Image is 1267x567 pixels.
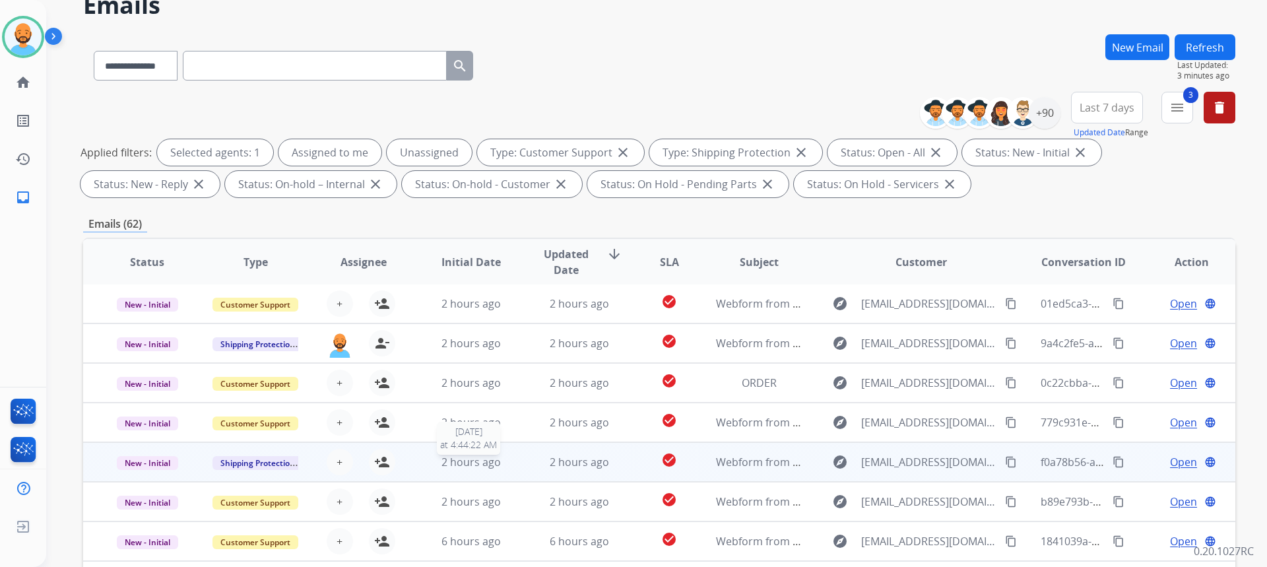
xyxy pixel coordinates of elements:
[716,534,1015,549] span: Webform from [EMAIL_ADDRESS][DOMAIN_NAME] on [DATE]
[337,375,342,391] span: +
[212,337,303,351] span: Shipping Protection
[1177,60,1235,71] span: Last Updated:
[1072,145,1088,160] mat-icon: close
[337,533,342,549] span: +
[716,455,1015,469] span: Webform from [EMAIL_ADDRESS][DOMAIN_NAME] on [DATE]
[895,254,947,270] span: Customer
[1005,456,1017,468] mat-icon: content_copy
[327,488,353,515] button: +
[1113,535,1124,547] mat-icon: content_copy
[832,494,848,510] mat-icon: explore
[550,455,609,469] span: 2 hours ago
[15,189,31,205] mat-icon: inbox
[15,151,31,167] mat-icon: history
[327,409,353,436] button: +
[387,139,472,166] div: Unassigned
[1005,535,1017,547] mat-icon: content_copy
[441,494,501,509] span: 2 hours ago
[740,254,779,270] span: Subject
[117,456,178,470] span: New - Initial
[402,171,582,197] div: Status: On-hold - Customer
[1170,533,1197,549] span: Open
[15,113,31,129] mat-icon: list_alt
[130,254,164,270] span: Status
[1029,97,1060,129] div: +90
[1204,337,1216,349] mat-icon: language
[81,145,152,160] p: Applied filters:
[716,296,1015,311] span: Webform from [EMAIL_ADDRESS][DOMAIN_NAME] on [DATE]
[117,377,178,391] span: New - Initial
[1041,296,1234,311] span: 01ed5ca3-d35f-42a7-ae4f-6558f170f16a
[649,139,822,166] div: Type: Shipping Protection
[244,254,268,270] span: Type
[441,415,501,430] span: 2 hours ago
[157,139,273,166] div: Selected agents: 1
[1041,376,1231,390] span: 0c22cbba-ff70-44c9-8c9a-19bcfe8bfccc
[1113,496,1124,508] mat-icon: content_copy
[477,139,644,166] div: Type: Customer Support
[553,176,569,192] mat-icon: close
[661,413,677,428] mat-icon: check_circle
[550,296,609,311] span: 2 hours ago
[832,533,848,549] mat-icon: explore
[794,171,971,197] div: Status: On Hold - Servicers
[661,333,677,349] mat-icon: check_circle
[212,535,298,549] span: Customer Support
[374,454,390,470] mat-icon: person_add
[441,254,501,270] span: Initial Date
[861,335,997,351] span: [EMAIL_ADDRESS][DOMAIN_NAME]
[1204,377,1216,389] mat-icon: language
[1005,417,1017,428] mat-icon: content_copy
[861,494,997,510] span: [EMAIL_ADDRESS][DOMAIN_NAME]
[1170,375,1197,391] span: Open
[1071,92,1143,123] button: Last 7 days
[550,415,609,430] span: 2 hours ago
[81,171,220,197] div: Status: New - Reply
[452,58,468,74] mat-icon: search
[661,492,677,508] mat-icon: check_circle
[661,531,677,547] mat-icon: check_circle
[1113,417,1124,428] mat-icon: content_copy
[1204,535,1216,547] mat-icon: language
[832,375,848,391] mat-icon: explore
[832,335,848,351] mat-icon: explore
[1194,543,1254,559] p: 0.20.1027RC
[1113,298,1124,310] mat-icon: content_copy
[1074,127,1148,138] span: Range
[117,496,178,510] span: New - Initial
[742,376,777,390] span: ORDER
[117,417,178,430] span: New - Initial
[861,533,997,549] span: [EMAIL_ADDRESS][DOMAIN_NAME]
[1113,456,1124,468] mat-icon: content_copy
[374,335,390,351] mat-icon: person_remove
[374,533,390,549] mat-icon: person_add
[615,145,631,160] mat-icon: close
[716,415,1015,430] span: Webform from [EMAIL_ADDRESS][DOMAIN_NAME] on [DATE]
[550,376,609,390] span: 2 hours ago
[337,415,342,430] span: +
[212,377,298,391] span: Customer Support
[861,454,997,470] span: [EMAIL_ADDRESS][DOMAIN_NAME]
[1204,417,1216,428] mat-icon: language
[1113,377,1124,389] mat-icon: content_copy
[212,456,303,470] span: Shipping Protection
[1074,127,1125,138] button: Updated Date
[1113,337,1124,349] mat-icon: content_copy
[212,496,298,510] span: Customer Support
[942,176,958,192] mat-icon: close
[441,376,501,390] span: 2 hours ago
[1177,71,1235,81] span: 3 minutes ago
[341,254,387,270] span: Assignee
[1005,377,1017,389] mat-icon: content_copy
[374,494,390,510] mat-icon: person_add
[928,145,944,160] mat-icon: close
[440,438,497,451] span: at 4:44:22 AM
[368,176,383,192] mat-icon: close
[550,336,609,350] span: 2 hours ago
[1080,105,1134,110] span: Last 7 days
[5,18,42,55] img: avatar
[1161,92,1193,123] button: 3
[832,454,848,470] mat-icon: explore
[441,296,501,311] span: 2 hours ago
[1041,254,1126,270] span: Conversation ID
